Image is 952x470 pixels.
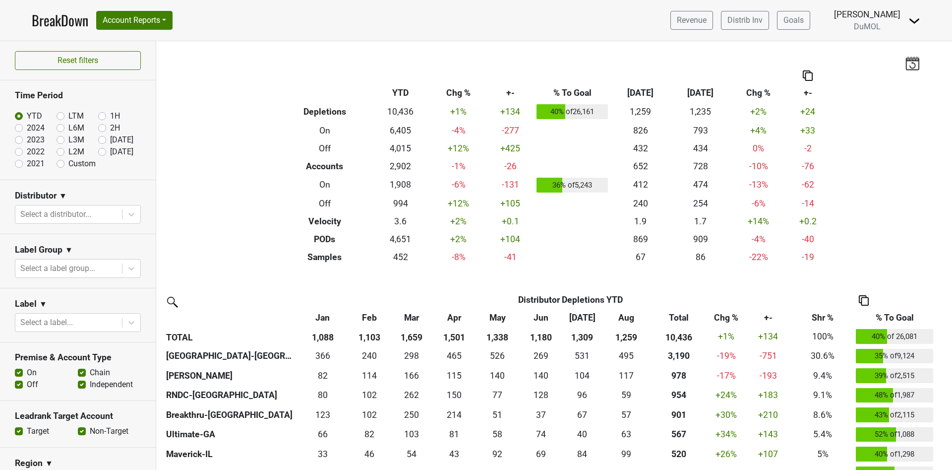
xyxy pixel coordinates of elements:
span: ▼ [59,190,67,202]
td: -2 [786,139,829,157]
img: Copy to clipboard [803,70,813,81]
td: 214.336 [433,405,475,425]
h3: Premise & Account Type [15,352,141,363]
td: 57.002 [603,405,650,425]
td: 104.167 [562,366,603,386]
div: +183 [747,389,789,402]
td: 412 [610,175,670,195]
div: 298 [393,349,431,362]
td: 74.33 [521,425,562,445]
div: 166 [393,369,431,382]
td: 8.6% [792,405,854,425]
td: +2 % [430,212,486,230]
td: -131 [486,175,534,195]
h3: Time Period [15,90,141,101]
td: 793 [670,122,730,139]
td: 525.665 [475,346,521,366]
div: 59 [605,389,647,402]
th: Chg % [730,84,786,102]
div: 495 [605,349,647,362]
button: Reset filters [15,51,141,70]
td: +0.2 [786,212,829,230]
label: 2021 [27,158,45,170]
div: 531 [564,349,600,362]
div: 140 [477,369,518,382]
td: +26 % [708,444,745,464]
div: 150 [436,389,472,402]
td: 4,651 [370,230,430,248]
th: YTD [370,84,430,102]
label: 1H [110,110,120,122]
td: 102.4 [349,386,390,405]
td: 531.336 [562,346,603,366]
label: On [27,367,37,379]
th: Feb: activate to sort column ascending [349,309,390,327]
td: -4 % [730,230,786,248]
div: 66 [299,428,347,441]
th: May: activate to sort column ascending [475,309,521,327]
div: +143 [747,428,789,441]
div: 58 [477,428,518,441]
th: +- [486,84,534,102]
td: 652 [610,157,670,175]
label: Off [27,379,38,391]
td: -41 [486,248,534,266]
div: 92 [477,448,518,461]
td: 63.49 [603,425,650,445]
th: 1,088 [297,327,349,346]
td: -13 % [730,175,786,195]
td: 51.335 [475,405,521,425]
td: -26 [486,157,534,175]
td: 3.6 [370,212,430,230]
label: Target [27,425,49,437]
div: 240 [352,349,388,362]
label: Non-Target [90,425,128,437]
span: ▼ [39,298,47,310]
th: Jan: activate to sort column ascending [297,309,349,327]
td: +104 [486,230,534,248]
div: 69 [523,448,559,461]
div: 250 [393,408,431,421]
div: 80 [299,389,347,402]
th: Ultimate-GA [164,425,297,445]
span: ▼ [45,458,53,470]
th: 901.348 [650,405,708,425]
td: 0 % [730,139,786,157]
div: 104 [564,369,600,382]
td: +30 % [708,405,745,425]
th: Samples [279,248,371,266]
th: +- [786,84,829,102]
td: 140.333 [475,366,521,386]
td: 495 [603,346,650,366]
label: Custom [68,158,96,170]
td: 1,235 [670,102,730,122]
div: 978 [652,369,706,382]
div: 262 [393,389,431,402]
label: YTD [27,110,42,122]
div: 40 [564,428,600,441]
div: 37 [523,408,559,421]
td: 39.5 [562,425,603,445]
td: -8 % [430,248,486,266]
h3: Leadrank Target Account [15,411,141,421]
th: [DATE] [670,84,730,102]
th: 1,180 [521,327,562,346]
h3: Label Group [15,245,62,255]
label: Independent [90,379,133,391]
td: 99.165 [603,444,650,464]
span: ▼ [65,244,73,256]
td: -76 [786,157,829,175]
div: 214 [436,408,472,421]
td: 114.167 [349,366,390,386]
td: 81.5 [349,425,390,445]
th: 10,436 [650,327,708,346]
td: 81.668 [297,366,349,386]
th: % To Goal: activate to sort column ascending [854,309,936,327]
td: 1,908 [370,175,430,195]
td: 452 [370,248,430,266]
th: % To Goal [534,84,610,102]
td: 909 [670,230,730,248]
div: 74 [523,428,559,441]
td: 254 [670,195,730,212]
div: 84 [564,448,600,461]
